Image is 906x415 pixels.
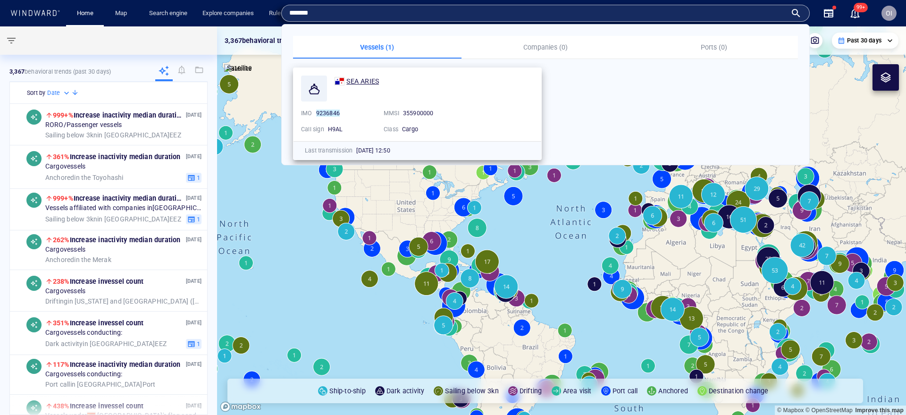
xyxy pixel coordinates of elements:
[265,5,304,22] a: Rule engine
[225,35,324,46] p: 3,367 behavioral trends insights
[346,77,379,85] span: SEA ARIES
[854,3,868,12] span: 99+
[403,110,434,117] span: 355900000
[53,111,74,119] span: 999+%
[195,215,200,223] span: 1
[53,278,70,285] span: 238%
[45,380,156,389] span: in [GEOGRAPHIC_DATA] Port
[301,109,312,118] p: IMO
[108,5,138,22] button: Map
[217,26,906,415] canvas: Map
[45,287,85,296] span: Cargo vessels
[520,385,542,397] p: Drifting
[301,125,324,134] p: Call sign
[847,36,881,45] p: Past 30 days
[866,373,899,408] iframe: Chat
[45,121,122,129] span: RORO/Passenger vessels
[186,339,201,349] button: 1
[45,215,181,223] span: in [GEOGRAPHIC_DATA] EEZ
[53,361,181,368] span: Increase in activity median duration
[45,131,97,138] span: Sailing below 3kn
[186,318,201,327] p: [DATE]
[335,76,379,87] a: SEA ARIES
[838,36,893,45] div: Past 30 days
[227,62,252,74] p: Satellite
[45,204,201,212] span: Vessels affiliated with companies in [GEOGRAPHIC_DATA]
[53,153,70,161] span: 361%
[47,88,60,98] h6: Date
[186,172,201,183] button: 1
[53,153,181,161] span: Increase in activity median duration
[886,9,892,17] span: OI
[777,407,804,414] a: Mapbox
[186,152,201,161] p: [DATE]
[45,297,68,305] span: Drifting
[53,319,70,327] span: 351%
[849,8,861,19] button: 99+
[467,42,624,53] p: Companies (0)
[53,236,70,244] span: 262%
[45,131,181,139] span: in [GEOGRAPHIC_DATA] EEZ
[53,361,70,368] span: 117%
[384,109,399,118] p: MMSI
[195,339,200,348] span: 1
[224,64,252,74] img: satellite
[805,407,853,414] a: OpenStreetMap
[53,195,185,202] span: Increase in activity median duration
[45,173,124,182] span: in the Toyohashi
[73,5,97,22] a: Home
[45,329,123,337] span: Cargo vessels conducting:
[53,236,181,244] span: Increase in activity median duration
[111,5,134,22] a: Map
[9,68,25,75] strong: 3,367
[386,385,425,397] p: Dark activity
[402,125,459,134] div: Cargo
[612,385,638,397] p: Port call
[53,195,74,202] span: 999+%
[53,319,143,327] span: Increase in vessel count
[195,173,200,182] span: 1
[709,385,769,397] p: Destination change
[9,68,111,76] p: behavioral trends (Past 30 days)
[45,173,75,181] span: Anchored
[220,401,261,412] a: Mapbox logo
[27,88,45,98] h6: Sort by
[658,385,688,397] p: Anchored
[45,215,97,222] span: Sailing below 3kn
[186,360,201,369] p: [DATE]
[45,370,123,379] span: Cargo vessels conducting:
[45,297,201,305] span: in [US_STATE] and [GEOGRAPHIC_DATA] ([GEOGRAPHIC_DATA]) EEZ
[145,5,191,22] a: Search engine
[186,277,201,286] p: [DATE]
[45,255,111,264] span: in the Merak
[299,42,456,53] p: Vessels (1)
[305,146,352,155] p: Last transmission
[316,110,340,117] mark: 9236846
[186,110,201,119] p: [DATE]
[199,5,258,22] a: Explore companies
[70,5,100,22] button: Home
[45,255,75,263] span: Anchored
[563,385,592,397] p: Area visit
[186,235,201,244] p: [DATE]
[635,42,792,53] p: Ports (0)
[847,6,863,21] a: 99+
[849,8,861,19] div: Notification center
[880,4,898,23] button: OI
[45,380,70,388] span: Port call
[53,111,185,119] span: Increase in activity median duration
[329,385,365,397] p: Ship-to-ship
[53,278,143,285] span: Increase in vessel count
[384,125,398,134] p: Class
[855,407,904,414] a: Map feedback
[47,88,71,98] div: Date
[328,126,343,133] span: H9AL
[445,385,498,397] p: Sailing below 3kn
[45,246,85,254] span: Cargo vessels
[186,194,201,203] p: [DATE]
[186,214,201,224] button: 1
[45,162,85,171] span: Cargo vessels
